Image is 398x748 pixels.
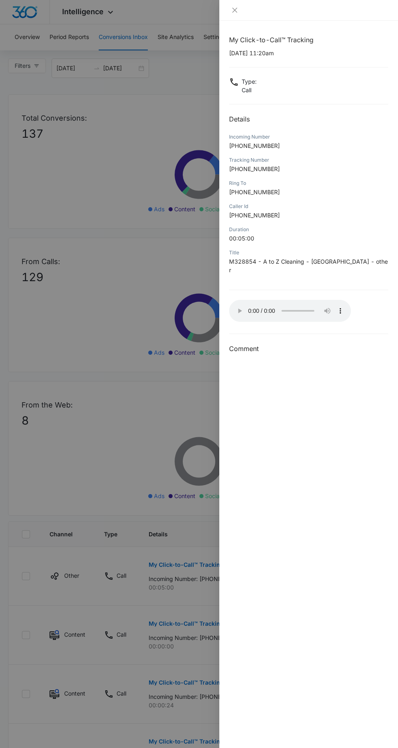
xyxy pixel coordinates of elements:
[231,7,238,13] span: close
[229,165,280,172] span: [PHONE_NUMBER]
[229,344,388,353] h3: Comment
[229,7,240,14] button: Close
[229,258,388,273] span: M328854 - A to Z Cleaning - [GEOGRAPHIC_DATA] - other
[229,49,388,57] p: [DATE] 11:20am
[242,86,257,94] p: Call
[229,300,351,322] audio: Your browser does not support the audio tag.
[229,249,388,256] div: Title
[229,226,388,233] div: Duration
[229,156,388,164] div: Tracking Number
[229,142,280,149] span: [PHONE_NUMBER]
[229,180,388,187] div: Ring To
[229,235,254,242] span: 00:05:00
[242,77,257,86] p: Type :
[229,114,388,124] h2: Details
[229,133,388,141] div: Incoming Number
[229,189,280,195] span: [PHONE_NUMBER]
[229,203,388,210] div: Caller Id
[229,35,388,45] h1: My Click-to-Call™ Tracking
[229,212,280,219] span: [PHONE_NUMBER]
